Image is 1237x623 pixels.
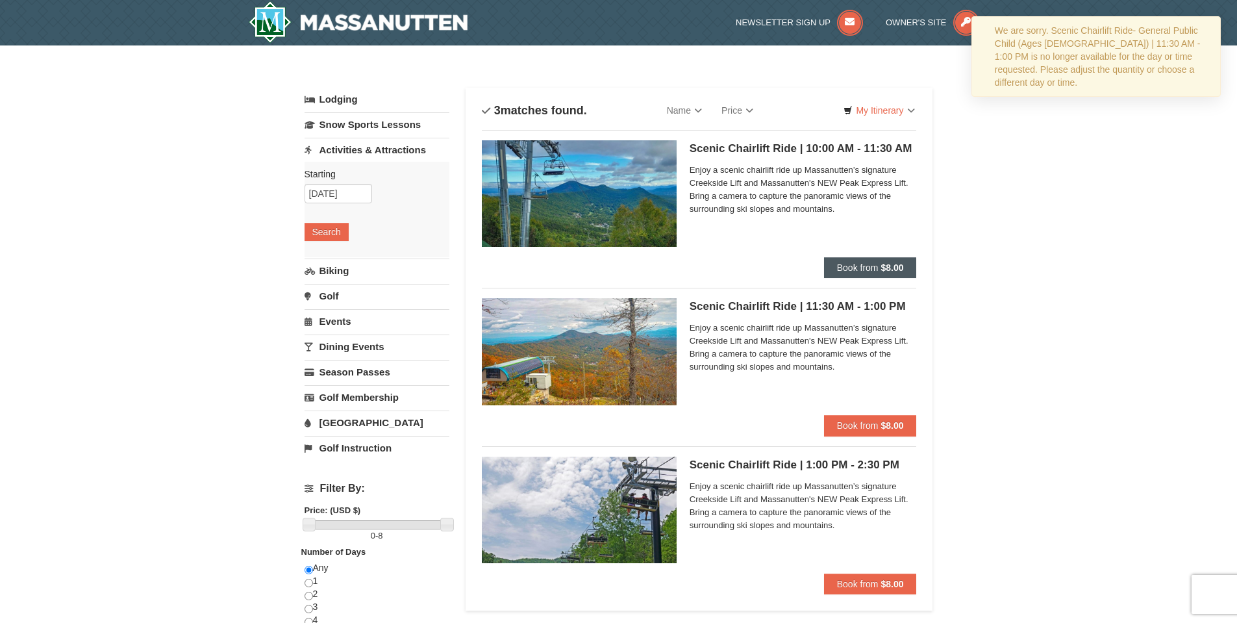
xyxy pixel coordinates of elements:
h5: Scenic Chairlift Ride | 1:00 PM - 2:30 PM [690,459,917,472]
a: Events [305,309,449,333]
strong: $8.00 [881,420,903,431]
span: Owner's Site [886,18,947,27]
a: Dining Events [305,335,449,359]
span: Newsletter Sign Up [736,18,831,27]
div: We are sorry. Scenic Chairlift Ride- General Public Child (Ages [DEMOGRAPHIC_DATA]) | 11:30 AM - ... [995,24,1213,89]
a: Biking [305,259,449,283]
span: Book from [837,420,879,431]
a: Golf [305,284,449,308]
button: Book from $8.00 [824,257,917,278]
a: Snow Sports Lessons [305,112,449,136]
strong: $8.00 [881,262,903,273]
strong: $8.00 [881,579,903,589]
a: Season Passes [305,360,449,384]
img: 24896431-9-664d1467.jpg [482,457,677,563]
a: Activities & Attractions [305,138,449,162]
a: [GEOGRAPHIC_DATA] [305,411,449,435]
a: Golf Instruction [305,436,449,460]
strong: Price: (USD $) [305,505,361,515]
span: Enjoy a scenic chairlift ride up Massanutten’s signature Creekside Lift and Massanutten's NEW Pea... [690,322,917,374]
span: 8 [378,531,382,540]
img: 24896431-1-a2e2611b.jpg [482,140,677,247]
h5: Scenic Chairlift Ride | 10:00 AM - 11:30 AM [690,142,917,155]
h4: Filter By: [305,483,449,494]
span: Enjoy a scenic chairlift ride up Massanutten’s signature Creekside Lift and Massanutten's NEW Pea... [690,480,917,532]
span: Book from [837,262,879,273]
span: Book from [837,579,879,589]
a: Name [657,97,712,123]
label: - [305,529,449,542]
span: 3 [494,104,501,117]
a: Golf Membership [305,385,449,409]
button: Book from $8.00 [824,574,917,594]
a: Newsletter Sign Up [736,18,863,27]
span: 0 [371,531,375,540]
strong: Number of Days [301,547,366,557]
a: My Itinerary [835,101,923,120]
label: Starting [305,168,440,181]
img: Massanutten Resort Logo [249,1,468,43]
img: 24896431-13-a88f1aaf.jpg [482,298,677,405]
a: Lodging [305,88,449,111]
span: Enjoy a scenic chairlift ride up Massanutten’s signature Creekside Lift and Massanutten's NEW Pea... [690,164,917,216]
a: Price [712,97,763,123]
h4: matches found. [482,104,587,117]
button: Search [305,223,349,241]
a: Massanutten Resort [249,1,468,43]
h5: Scenic Chairlift Ride | 11:30 AM - 1:00 PM [690,300,917,313]
a: Owner's Site [886,18,979,27]
button: Book from $8.00 [824,415,917,436]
